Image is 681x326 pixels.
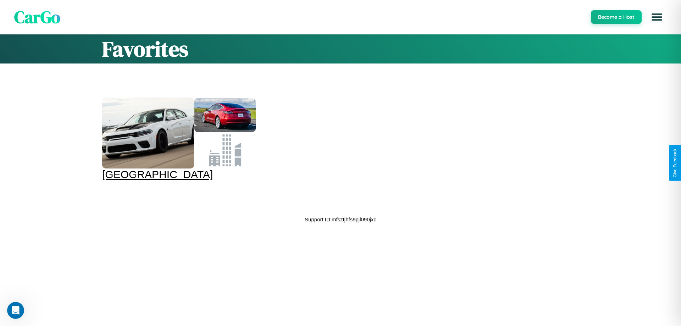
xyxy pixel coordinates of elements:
button: Become a Host [591,10,642,24]
iframe: Intercom live chat [7,302,24,319]
p: Support ID: mfsztjhfs9pjl090jxc [305,215,376,224]
div: [GEOGRAPHIC_DATA] [102,168,255,181]
button: Open menu [647,7,667,27]
h1: Favorites [102,34,579,63]
span: CarGo [14,5,60,29]
div: Give Feedback [672,149,677,177]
